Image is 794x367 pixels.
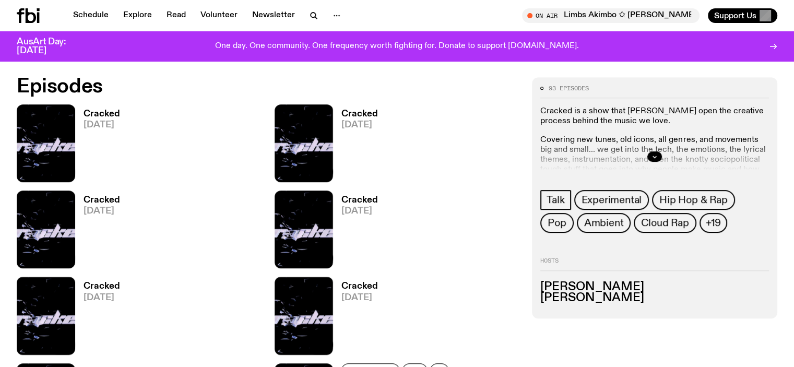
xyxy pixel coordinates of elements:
[341,207,378,216] span: [DATE]
[75,110,120,182] a: Cracked[DATE]
[341,196,378,205] h3: Cracked
[582,194,642,206] span: Experimental
[540,213,573,233] a: Pop
[574,190,649,210] a: Experimental
[275,104,333,182] img: Logo for Podcast Cracked. Black background, with white writing, with glass smashing graphics
[84,293,120,302] span: [DATE]
[275,277,333,354] img: Logo for Podcast Cracked. Black background, with white writing, with glass smashing graphics
[84,282,120,291] h3: Cracked
[540,135,769,185] p: Covering new tunes, old icons, all genres, and movements big and small... we get into the tech, t...
[584,217,624,229] span: Ambient
[540,292,769,304] h3: [PERSON_NAME]
[215,42,579,51] p: One day. One community. One frequency worth fighting for. Donate to support [DOMAIN_NAME].
[333,110,378,182] a: Cracked[DATE]
[333,282,378,354] a: Cracked[DATE]
[341,110,378,119] h3: Cracked
[17,104,75,182] img: Logo for Podcast Cracked. Black background, with white writing, with glass smashing graphics
[641,217,689,229] span: Cloud Rap
[84,196,120,205] h3: Cracked
[548,217,566,229] span: Pop
[577,213,631,233] a: Ambient
[117,8,158,23] a: Explore
[333,196,378,268] a: Cracked[DATE]
[708,8,777,23] button: Support Us
[714,11,756,20] span: Support Us
[84,207,120,216] span: [DATE]
[540,106,769,126] p: Cracked is a show that [PERSON_NAME] open the creative process behind the music we love.
[652,190,734,210] a: Hip Hop & Rap
[275,191,333,268] img: Logo for Podcast Cracked. Black background, with white writing, with glass smashing graphics
[84,121,120,129] span: [DATE]
[634,213,696,233] a: Cloud Rap
[540,190,571,210] a: Talk
[341,282,378,291] h3: Cracked
[194,8,244,23] a: Volunteer
[540,281,769,293] h3: [PERSON_NAME]
[341,121,378,129] span: [DATE]
[246,8,301,23] a: Newsletter
[160,8,192,23] a: Read
[75,282,120,354] a: Cracked[DATE]
[700,213,727,233] button: +19
[17,38,84,55] h3: AusArt Day: [DATE]
[549,86,589,91] span: 93 episodes
[75,196,120,268] a: Cracked[DATE]
[547,194,564,206] span: Talk
[522,8,700,23] button: On AirLimbs Akimbo ✩ [PERSON_NAME] ✩
[341,293,378,302] span: [DATE]
[17,191,75,268] img: Logo for Podcast Cracked. Black background, with white writing, with glass smashing graphics
[540,258,769,270] h2: Hosts
[17,77,519,96] h2: Episodes
[706,217,721,229] span: +19
[17,277,75,354] img: Logo for Podcast Cracked. Black background, with white writing, with glass smashing graphics
[84,110,120,119] h3: Cracked
[659,194,727,206] span: Hip Hop & Rap
[67,8,115,23] a: Schedule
